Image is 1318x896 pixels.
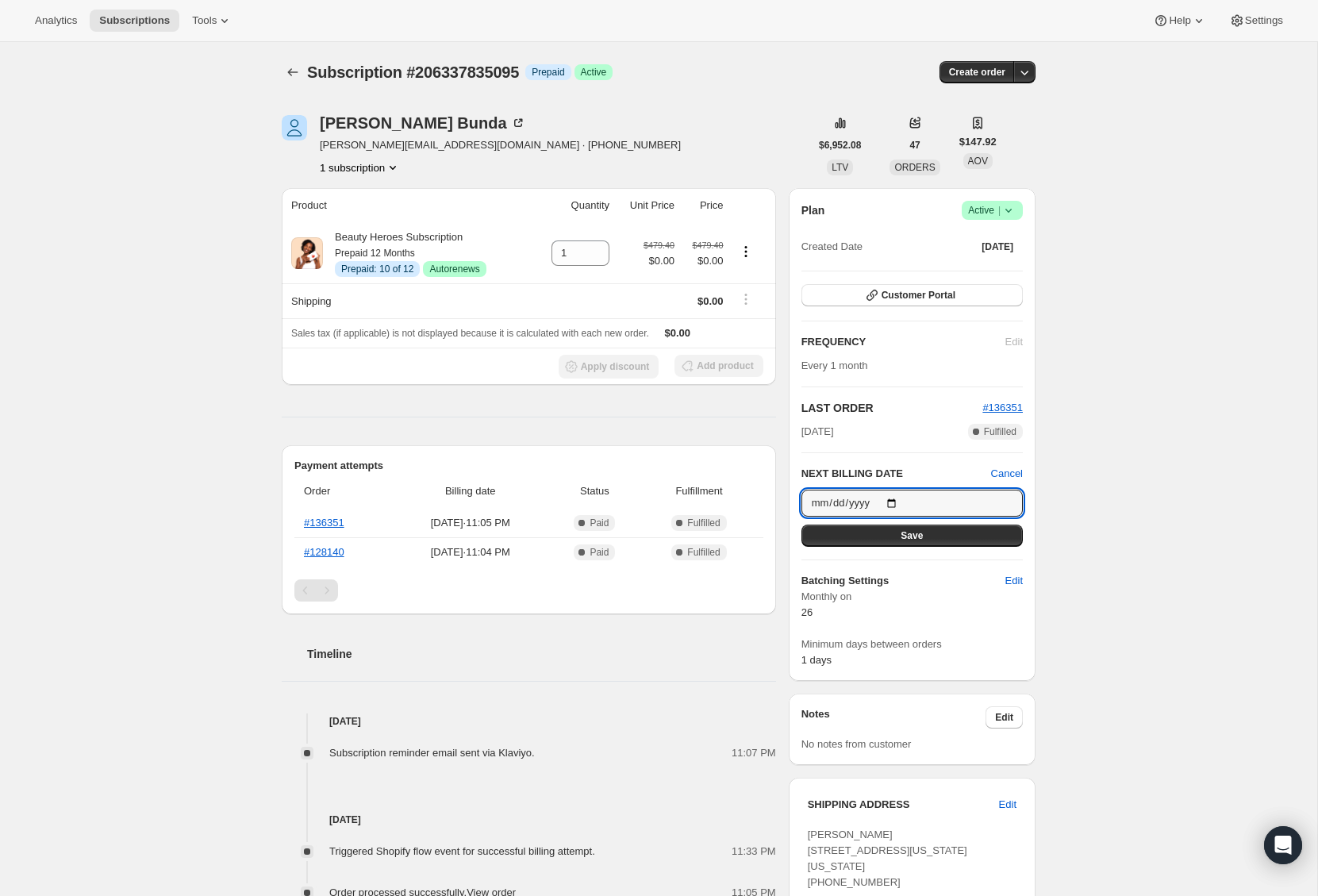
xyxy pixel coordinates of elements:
th: Quantity [533,188,614,223]
small: $479.40 [644,240,674,250]
span: ORDERS [894,162,935,173]
span: Active [968,202,1016,218]
button: Save [801,525,1023,547]
h2: Plan [801,202,825,218]
small: $479.40 [692,240,723,250]
span: Customer Portal [882,289,955,302]
span: Edit [1005,573,1023,589]
button: Product actions [320,160,401,175]
button: Edit [986,706,1023,729]
span: $147.92 [959,134,997,150]
button: #136351 [982,400,1023,416]
button: [DATE] [972,236,1023,258]
span: Fulfilled [687,517,720,529]
span: Subscriptions [99,14,170,27]
button: Create order [940,61,1015,83]
h2: Payment attempts [294,458,763,474]
a: #136351 [982,402,1023,413]
button: Tools [183,10,242,32]
span: Create order [949,66,1005,79]
span: Paid [590,546,609,559]
h2: NEXT BILLING DATE [801,466,991,482]
span: [DATE] · 11:04 PM [396,544,545,560]
h3: SHIPPING ADDRESS [808,797,999,813]
button: Subscriptions [90,10,179,32]
span: Billing date [396,483,545,499]
div: Open Intercom Messenger [1264,826,1302,864]
span: [PERSON_NAME][EMAIL_ADDRESS][DOMAIN_NAME] · [PHONE_NUMBER] [320,137,681,153]
span: Prepaid [532,66,564,79]
button: $6,952.08 [809,134,870,156]
span: Active [581,66,607,79]
h4: [DATE] [282,713,776,729]
span: Help [1169,14,1190,27]
span: Every 1 month [801,360,868,371]
span: No notes from customer [801,738,912,750]
button: Edit [996,568,1032,594]
div: Beauty Heroes Subscription [323,229,486,277]
span: Created Date [801,239,863,255]
span: Fulfilled [984,425,1016,438]
span: Monthly on [801,589,1023,605]
span: $0.00 [665,327,691,339]
span: AOV [968,156,988,167]
button: 47 [900,134,929,156]
span: Subscription reminder email sent via Klaviyo. [329,747,535,759]
span: Paid [590,517,609,529]
span: [DATE] [801,424,834,440]
th: Shipping [282,283,533,318]
span: Settings [1245,14,1283,27]
span: Tools [192,14,217,27]
span: 11:33 PM [732,844,776,859]
h2: LAST ORDER [801,400,983,416]
h2: Timeline [307,646,776,662]
th: Order [294,474,391,509]
a: #136351 [304,517,344,529]
span: Edit [999,797,1016,813]
span: Minimum days between orders [801,636,1023,652]
button: Customer Portal [801,284,1023,306]
span: Sales tax (if applicable) is not displayed because it is calculated with each new order. [291,328,649,339]
span: Status [555,483,636,499]
button: Subscriptions [282,61,304,83]
th: Product [282,188,533,223]
span: 1 days [801,654,832,666]
nav: Pagination [294,579,763,602]
span: $6,952.08 [819,139,861,152]
span: $0.00 [684,253,723,269]
span: LTV [832,162,848,173]
h3: Notes [801,706,986,729]
button: Shipping actions [733,290,759,308]
small: Prepaid 12 Months [335,248,415,259]
button: Help [1143,10,1216,32]
button: Cancel [991,466,1023,482]
span: $0.00 [697,295,724,307]
button: Analytics [25,10,86,32]
span: $0.00 [644,253,674,269]
span: Fulfilled [687,546,720,559]
h6: Batching Settings [801,573,1005,589]
th: Price [679,188,728,223]
span: [DATE] · 11:05 PM [396,515,545,531]
span: 26 [801,606,813,618]
span: Analytics [35,14,77,27]
a: #128140 [304,546,344,558]
span: Irina Bunda [282,115,307,140]
span: Fulfillment [644,483,753,499]
span: Save [901,529,923,542]
span: Autorenews [429,263,479,275]
span: Triggered Shopify flow event for successful billing attempt. [329,845,595,857]
img: product img [291,237,323,269]
th: Unit Price [614,188,679,223]
h4: [DATE] [282,812,776,828]
span: 47 [909,139,920,152]
span: Subscription #206337835095 [307,63,519,81]
button: Edit [989,792,1026,817]
h2: FREQUENCY [801,334,1005,350]
span: [DATE] [982,240,1013,253]
span: Prepaid: 10 of 12 [341,263,413,275]
button: Settings [1220,10,1293,32]
span: Edit [995,711,1013,724]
